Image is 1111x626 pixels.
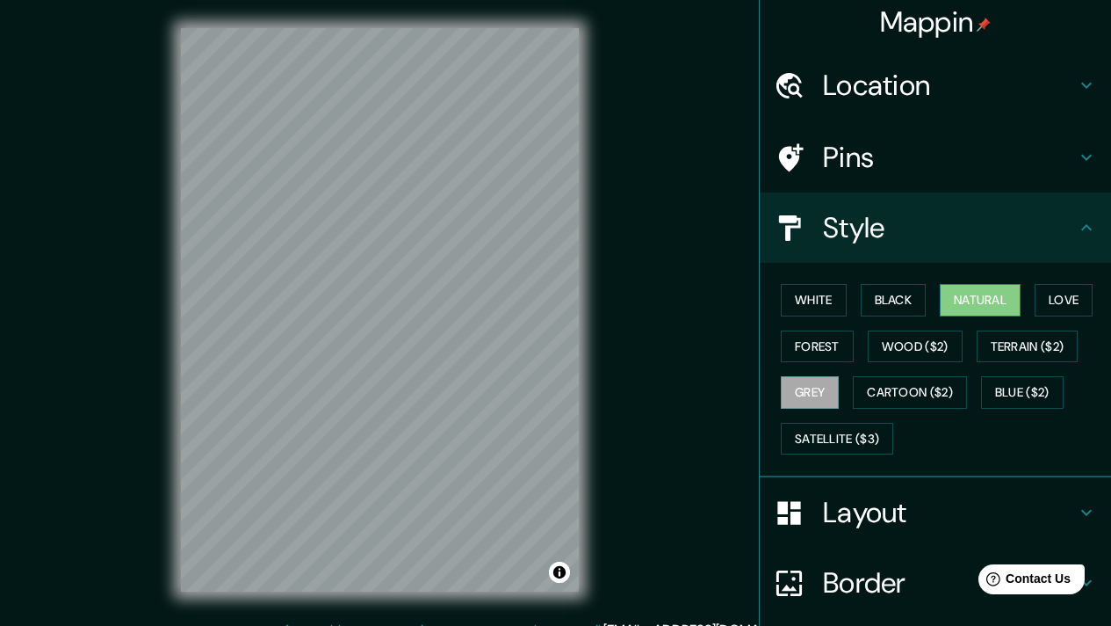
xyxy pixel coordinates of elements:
div: Border [760,548,1111,618]
button: Natural [940,284,1021,317]
iframe: Help widget launcher [955,557,1092,607]
button: Cartoon ($2) [853,376,967,409]
h4: Pins [823,140,1076,175]
div: Layout [760,477,1111,548]
div: Location [760,50,1111,120]
button: White [781,284,847,317]
h4: Mappin [880,4,992,40]
div: Style [760,193,1111,263]
button: Black [861,284,927,317]
button: Wood ($2) [868,331,963,363]
button: Forest [781,331,854,363]
button: Blue ($2) [981,376,1064,409]
button: Terrain ($2) [977,331,1079,363]
h4: Border [823,565,1076,601]
img: pin-icon.png [977,18,991,32]
h4: Location [823,68,1076,103]
h4: Layout [823,495,1076,530]
div: Pins [760,122,1111,193]
button: Grey [781,376,839,409]
button: Toggle attribution [549,562,570,583]
canvas: Map [181,28,579,592]
button: Love [1035,284,1093,317]
button: Satellite ($3) [781,423,893,455]
h4: Style [823,210,1076,245]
